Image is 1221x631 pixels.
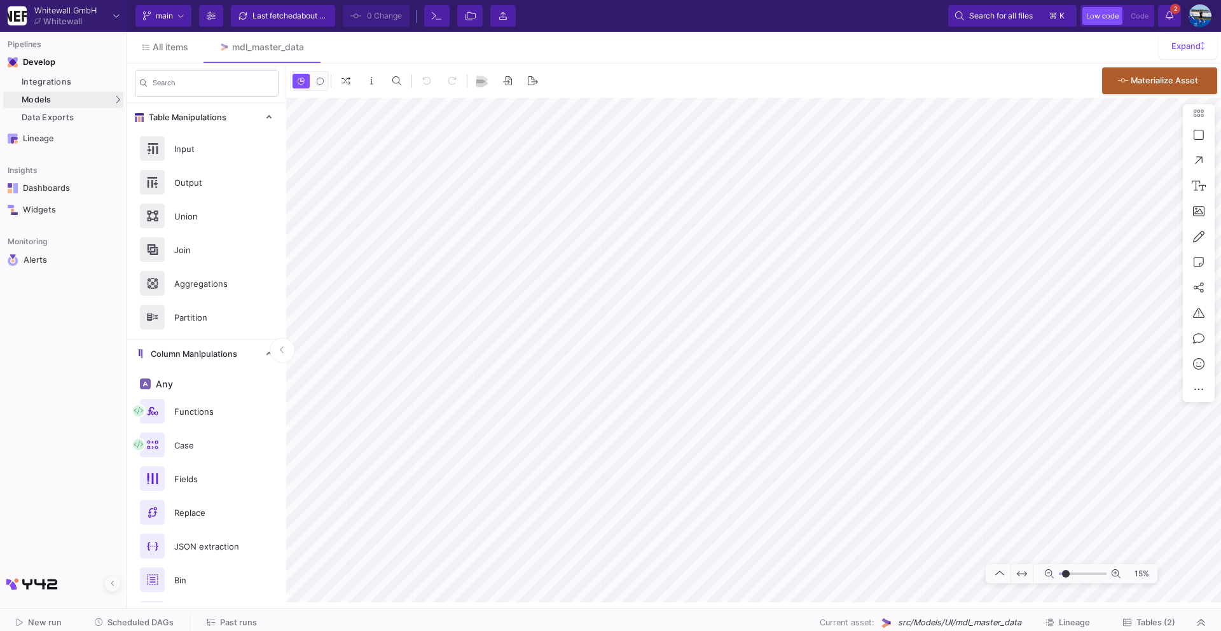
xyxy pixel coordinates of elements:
button: main [135,5,191,27]
span: main [156,6,173,25]
mat-expansion-panel-header: Navigation iconDevelop [3,52,123,73]
div: Partition [167,308,254,327]
span: Past runs [220,618,257,627]
div: Aggregations [167,274,254,293]
span: Column Manipulations [146,349,237,359]
button: Materialize Asset [1102,67,1217,94]
span: Code [1131,11,1149,20]
img: Navigation icon [8,134,18,144]
span: Current asset: [820,616,874,628]
button: Output [127,165,286,199]
button: Replace [127,496,286,529]
span: Tables (2) [1136,618,1175,627]
a: Navigation iconLineage [3,128,123,149]
span: All items [153,42,188,52]
span: Lineage [1059,618,1090,627]
a: Navigation iconWidgets [3,200,123,220]
span: Low code [1086,11,1119,20]
div: Union [167,207,254,226]
img: Navigation icon [8,254,18,266]
div: Develop [23,57,42,67]
button: 2 [1158,5,1181,27]
span: k [1059,8,1065,24]
span: Materialize Asset [1131,76,1198,85]
span: Search for all files [969,6,1033,25]
img: YZ4Yr8zUCx6JYM5gIgaTIQYeTXdcwQjnYC8iZtTV.png [8,6,27,25]
a: Navigation iconAlerts [3,249,123,271]
img: Navigation icon [8,205,18,215]
button: Code [1127,7,1152,25]
div: Alerts [24,254,106,266]
button: Low code [1082,7,1122,25]
div: Fields [167,469,254,489]
button: Aggregations [127,267,286,300]
img: Navigation icon [8,57,18,67]
div: Input [167,139,254,158]
button: JSON extraction [127,529,286,563]
button: Join [127,233,286,267]
div: Functions [167,402,254,421]
button: Union [127,199,286,233]
span: Scheduled DAGs [107,618,174,627]
mat-expansion-panel-header: Column Manipulations [127,340,286,368]
a: Navigation iconDashboards [3,178,123,198]
img: Tab icon [219,42,230,53]
button: Case [127,428,286,462]
button: ⌘k [1045,8,1070,24]
div: Case [167,436,254,455]
button: Input [127,132,286,165]
img: UI Model [880,616,893,630]
a: Data Exports [3,109,123,126]
span: New run [28,618,62,627]
span: 2 [1170,4,1180,14]
a: Integrations [3,74,123,90]
span: ⌘ [1049,8,1057,24]
div: Replace [167,503,254,522]
button: Partition [127,300,286,334]
button: Functions [127,394,286,428]
span: Models [22,95,52,105]
div: Dashboards [23,183,106,193]
span: about 4 hours ago [297,11,361,20]
input: Search [153,81,273,90]
div: Join [167,240,254,260]
div: Integrations [22,77,120,87]
img: Navigation icon [8,183,18,193]
div: Last fetched [252,6,329,25]
mat-expansion-panel-header: Table Manipulations [127,103,286,132]
span: Table Manipulations [144,113,226,123]
div: Whitewall [43,17,82,25]
button: Last fetchedabout 4 hours ago [231,5,335,27]
div: Lineage [23,134,106,144]
button: Fields [127,462,286,496]
div: Table Manipulations [127,132,286,339]
button: Bin [127,563,286,597]
img: AEdFTp4_RXFoBzJxSaYPMZp7Iyigz82078j9C0hFtL5t=s96-c [1189,4,1211,27]
div: Output [167,173,254,192]
span: src/Models/UI/mdl_master_data [898,616,1021,628]
div: Data Exports [22,113,120,123]
button: Search for all files⌘k [948,5,1077,27]
span: Any [153,379,173,389]
div: Widgets [23,205,106,215]
div: mdl_master_data [232,42,304,52]
span: 15% [1126,563,1154,585]
div: Whitewall GmbH [34,6,97,15]
div: JSON extraction [167,537,254,556]
div: Bin [167,571,254,590]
